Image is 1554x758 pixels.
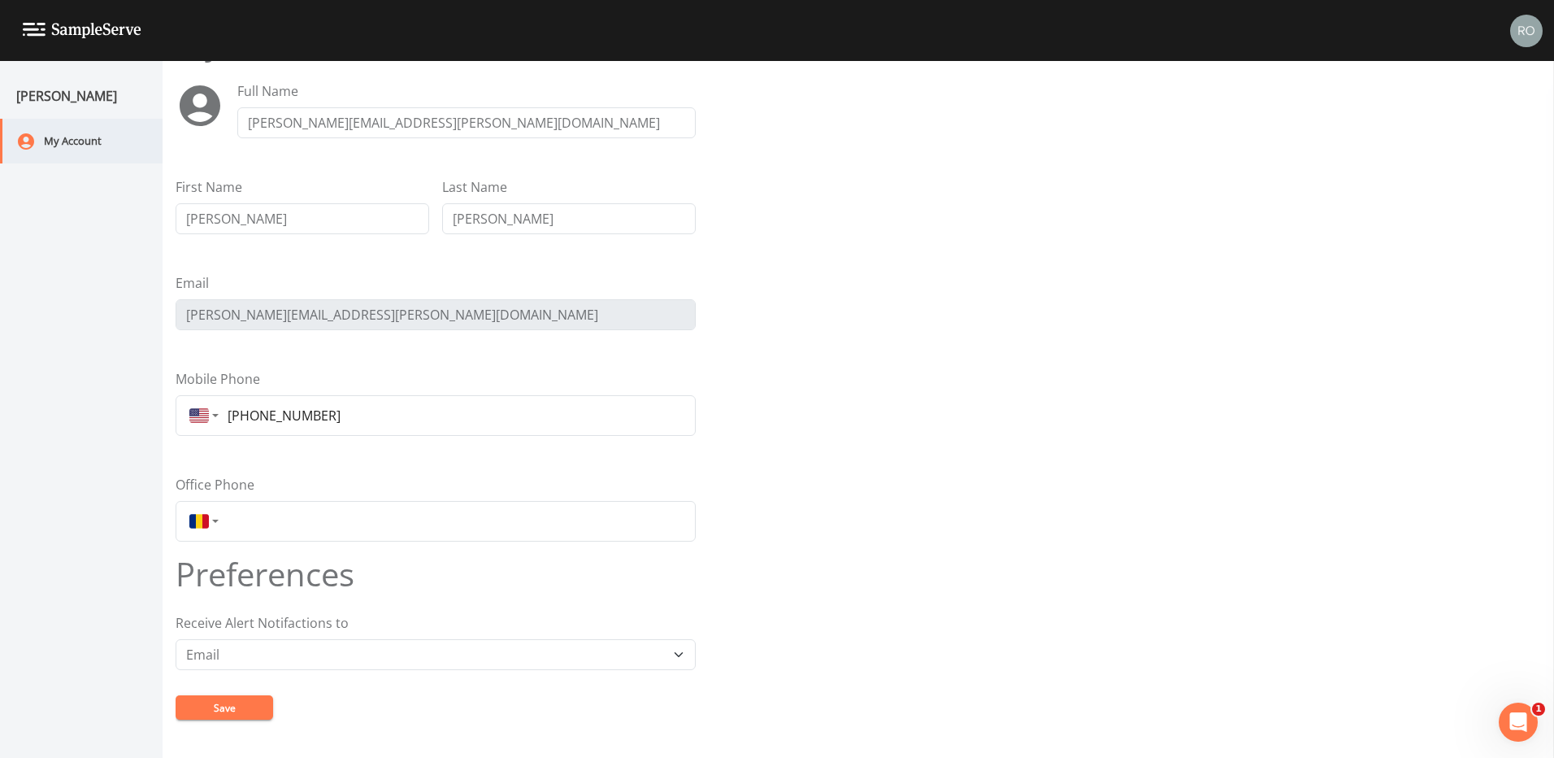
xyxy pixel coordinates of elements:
[176,475,254,494] label: Office Phone
[23,23,141,38] img: logo
[176,273,209,293] label: Email
[176,695,273,720] button: Save
[237,81,298,101] label: Full Name
[176,555,696,594] h1: Preferences
[442,177,507,197] label: Last Name
[186,401,222,430] button: Country selector
[176,177,242,197] label: First Name
[1510,15,1543,47] img: 3a2912e8dac4ee3bc7d271111d0acfc1
[1499,703,1538,742] iframe: Intercom live chat
[1532,703,1545,716] span: 1
[176,369,260,389] label: Mobile Phone
[176,613,349,633] label: Receive Alert Notifactions to
[176,23,696,62] h1: My Details
[186,507,222,536] button: Country selector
